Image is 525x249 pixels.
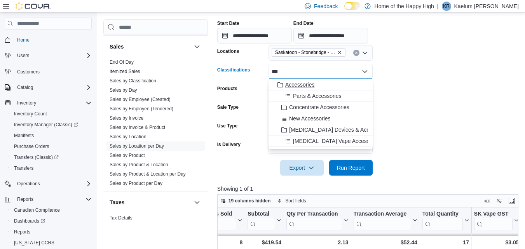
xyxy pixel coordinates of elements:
span: Users [17,52,29,59]
div: 2.13 [286,238,348,247]
button: Clear input [353,50,359,56]
span: Inventory Count [11,109,92,118]
span: Inventory Manager (Classic) [14,122,78,128]
button: Catalog [2,82,95,93]
button: Close list of options [362,68,368,75]
span: Reports [14,195,92,204]
span: [US_STATE] CCRS [14,240,54,246]
div: $3.05 [474,238,519,247]
p: Showing 1 of 1 [217,185,522,193]
div: Total Quantity [422,211,463,230]
a: Sales by Location [110,134,147,139]
span: Saskatoon - Stonebridge - Fire & Flower [275,49,336,56]
span: Transfers (Classic) [14,154,59,160]
button: Keyboard shortcuts [482,196,492,205]
input: Dark Mode [344,2,361,10]
div: Total Quantity [422,211,463,218]
button: Users [14,51,32,60]
a: Reports [11,227,33,237]
span: Reports [14,229,30,235]
span: Transfers [11,164,92,173]
button: Concentrate Accessories [269,102,373,113]
div: Qty Per Transaction [286,211,342,230]
span: Catalog [14,83,92,92]
label: Use Type [217,123,237,129]
div: Kaelum Rudy [442,2,451,11]
span: Accessories [285,81,314,89]
button: Purchase Orders [8,141,95,152]
p: | [437,2,439,11]
a: Itemized Sales [110,69,140,74]
a: [US_STATE] CCRS [11,238,58,247]
a: Transfers [11,164,37,173]
span: [MEDICAL_DATA] Devices & Accessories [289,126,390,134]
button: Customers [2,66,95,77]
span: Canadian Compliance [14,207,60,213]
a: Sales by Product & Location per Day [110,171,186,177]
span: Washington CCRS [11,238,92,247]
a: Sales by Product [110,153,145,158]
span: Home [14,35,92,45]
a: Sales by Classification [110,78,156,84]
a: Inventory Manager (Classic) [11,120,81,129]
span: Tax Details [110,215,133,221]
span: Itemized Sales [110,68,140,75]
label: Products [217,85,237,92]
span: Reports [11,227,92,237]
span: Operations [14,179,92,188]
button: Inventory [2,98,95,108]
button: Reports [2,194,95,205]
div: Sales [103,57,208,191]
button: Home [2,34,95,45]
button: New Accessories [269,113,373,124]
a: Sales by Product & Location [110,162,168,167]
h3: Taxes [110,199,125,206]
div: $419.54 [248,238,281,247]
div: Choose from the following options [269,79,373,147]
span: Inventory [14,98,92,108]
span: KR [443,2,450,11]
span: Sales by Day [110,87,137,93]
a: Dashboards [8,216,95,226]
button: Operations [14,179,43,188]
button: [US_STATE] CCRS [8,237,95,248]
span: Sales by Employee (Created) [110,96,171,103]
span: Inventory Manager (Classic) [11,120,92,129]
span: Sales by Product & Location [110,162,168,168]
span: 19 columns hidden [228,198,271,204]
button: Transaction Average [353,211,417,230]
button: Enter fullscreen [507,196,516,205]
a: Sales by Location per Day [110,143,164,149]
a: Dashboards [11,216,48,226]
div: Taxes [103,213,208,235]
a: Purchase Orders [11,142,52,151]
button: Manifests [8,130,95,141]
a: Sales by Product per Day [110,181,162,186]
a: Transfers (Classic) [11,153,62,162]
a: Home [14,35,33,45]
button: [MEDICAL_DATA] Devices & Accessories [269,124,373,136]
button: Taxes [110,199,191,206]
span: Concentrate Accessories [289,103,349,111]
span: Purchase Orders [14,143,49,150]
label: Sale Type [217,104,239,110]
button: Parts & Accessories [269,91,373,102]
button: Qty Per Transaction [286,211,348,230]
button: Total Quantity [422,211,469,230]
button: Accessories [269,79,373,91]
button: Reports [14,195,37,204]
span: Sales by Invoice [110,115,143,121]
div: SK Vape GST [474,211,513,218]
span: Feedback [314,2,338,10]
div: Qty Per Transaction [286,211,342,218]
button: Remove Saskatoon - Stonebridge - Fire & Flower from selection in this group [337,50,342,55]
div: Subtotal [248,211,275,230]
a: Inventory Manager (Classic) [8,119,95,130]
a: Sales by Employee (Tendered) [110,106,173,111]
button: SK Vape GST [474,211,519,230]
span: [MEDICAL_DATA] Vape Accessories [293,137,381,145]
span: Sales by Product [110,152,145,158]
span: Transfers [14,165,33,171]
